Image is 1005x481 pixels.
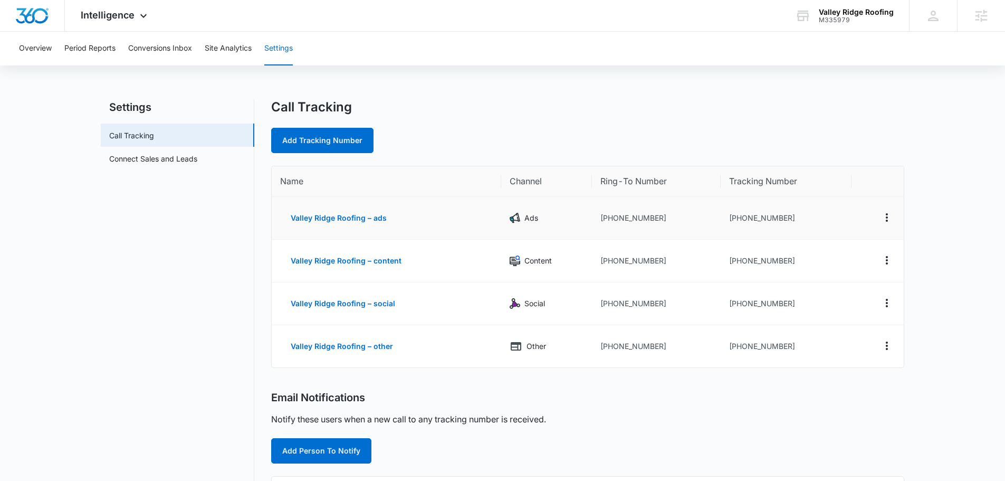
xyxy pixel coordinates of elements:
[280,291,406,316] button: Valley Ridge Roofing – social
[510,213,520,223] img: Ads
[721,166,851,197] th: Tracking Number
[510,298,520,309] img: Social
[271,438,371,464] button: Add Person To Notify
[592,166,721,197] th: Ring-To Number
[524,298,545,309] p: Social
[592,197,721,240] td: [PHONE_NUMBER]
[264,32,293,65] button: Settings
[819,16,894,24] div: account id
[510,256,520,266] img: Content
[109,130,154,141] a: Call Tracking
[109,153,197,164] a: Connect Sales and Leads
[501,166,592,197] th: Channel
[280,248,412,273] button: Valley Ridge Roofing – content
[81,10,135,21] span: Intelligence
[280,205,397,231] button: Valley Ridge Roofing – ads
[272,166,501,197] th: Name
[592,282,721,325] td: [PHONE_NUMBER]
[271,128,374,153] a: Add Tracking Number
[271,391,365,404] h2: Email Notifications
[64,32,116,65] button: Period Reports
[205,32,252,65] button: Site Analytics
[19,32,52,65] button: Overview
[101,99,254,115] h2: Settings
[878,209,895,226] button: Actions
[878,295,895,312] button: Actions
[878,252,895,269] button: Actions
[819,8,894,16] div: account name
[721,197,851,240] td: [PHONE_NUMBER]
[721,240,851,282] td: [PHONE_NUMBER]
[128,32,192,65] button: Conversions Inbox
[878,337,895,354] button: Actions
[524,255,552,267] p: Content
[592,240,721,282] td: [PHONE_NUMBER]
[721,325,851,367] td: [PHONE_NUMBER]
[280,334,404,359] button: Valley Ridge Roofing – other
[524,212,538,224] p: Ads
[271,99,352,115] h1: Call Tracking
[592,325,721,367] td: [PHONE_NUMBER]
[271,413,546,426] p: Notify these users when a new call to any tracking number is received.
[721,282,851,325] td: [PHONE_NUMBER]
[527,341,546,352] p: Other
